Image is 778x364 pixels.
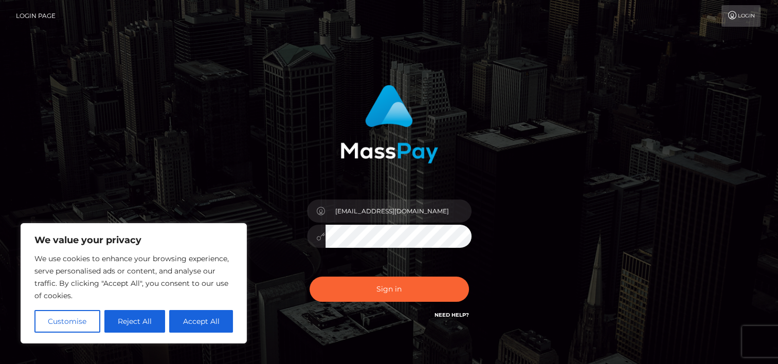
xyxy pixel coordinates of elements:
a: Login [721,5,761,27]
p: We value your privacy [34,234,233,246]
img: MassPay Login [340,85,438,163]
div: We value your privacy [21,223,247,343]
button: Reject All [104,310,166,333]
button: Sign in [310,277,469,302]
a: Need Help? [435,312,469,318]
button: Accept All [169,310,233,333]
a: Login Page [16,5,56,27]
button: Customise [34,310,100,333]
p: We use cookies to enhance your browsing experience, serve personalised ads or content, and analys... [34,252,233,302]
input: Username... [325,199,472,223]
